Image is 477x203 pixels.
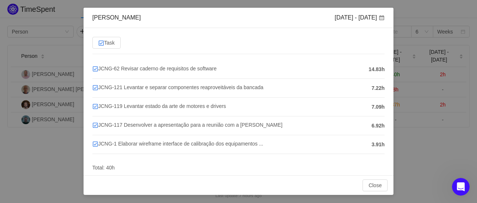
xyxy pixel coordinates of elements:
span: JCNG-62 Revisar caderno de requisitos de software [92,66,217,71]
iframe: Intercom live chat [452,178,470,196]
span: JCNG-121 Levantar e separar componentes reaproveitáveis da bancada [92,84,264,90]
span: JCNG-117 Desenvolver a apresentação para a reunião com a [PERSON_NAME] [92,122,283,128]
div: [PERSON_NAME] [92,14,141,22]
img: 10318 [98,40,104,46]
span: 3.91h [371,141,385,148]
span: 7.09h [371,103,385,111]
img: 10318 [92,104,98,109]
span: 6.92h [371,122,385,130]
span: Task [98,40,115,46]
img: 10318 [92,85,98,91]
span: 14.83h [369,66,385,73]
img: 10318 [92,66,98,72]
img: 10318 [92,122,98,128]
span: JCNG-1 Elaborar wireframe interface de calibração dos equipamentos ... [92,141,263,147]
img: 10318 [92,141,98,147]
span: 7.22h [371,84,385,92]
span: Total: 40h [92,165,115,171]
button: Close [363,179,388,191]
span: JCNG-119 Levantar estado da arte de motores e drivers [92,103,226,109]
div: [DATE] - [DATE] [335,14,385,22]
